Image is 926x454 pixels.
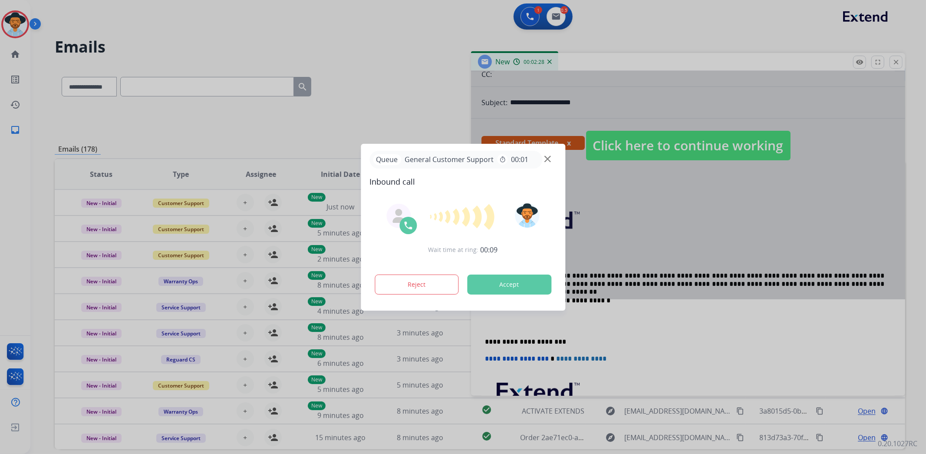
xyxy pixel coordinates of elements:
[878,438,917,449] p: 0.20.1027RC
[467,275,551,295] button: Accept
[373,154,401,165] p: Queue
[403,220,413,231] img: call-icon
[428,245,479,254] span: Wait time at ring:
[375,275,459,295] button: Reject
[511,154,528,165] span: 00:01
[401,154,497,165] span: General Customer Support
[544,156,551,162] img: close-button
[369,176,557,188] span: Inbound call
[392,209,405,223] img: agent-avatar
[515,203,540,228] img: avatar
[481,245,498,255] span: 00:09
[499,156,506,163] mat-icon: timer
